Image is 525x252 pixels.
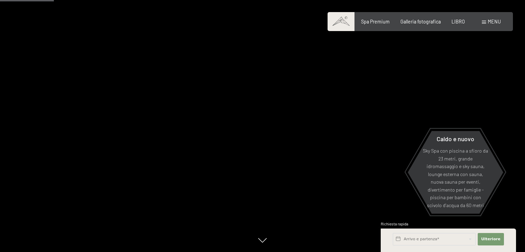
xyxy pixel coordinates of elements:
a: LIBRO [451,19,465,25]
button: Ulteriore [478,233,504,245]
font: menu [488,19,501,25]
a: Spa Premium [361,19,390,25]
font: Sky Spa con piscina a sfioro da 23 metri, grande idromassaggio e sky sauna, lounge esterna con sa... [423,148,488,208]
a: Caldo e nuovo Sky Spa con piscina a sfioro da 23 metri, grande idromassaggio e sky sauna, lounge ... [407,130,504,214]
a: Galleria fotografica [400,19,441,25]
font: Ulteriore [481,237,500,241]
font: Richiesta rapida [381,222,408,226]
font: Caldo e nuovo [437,135,474,143]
